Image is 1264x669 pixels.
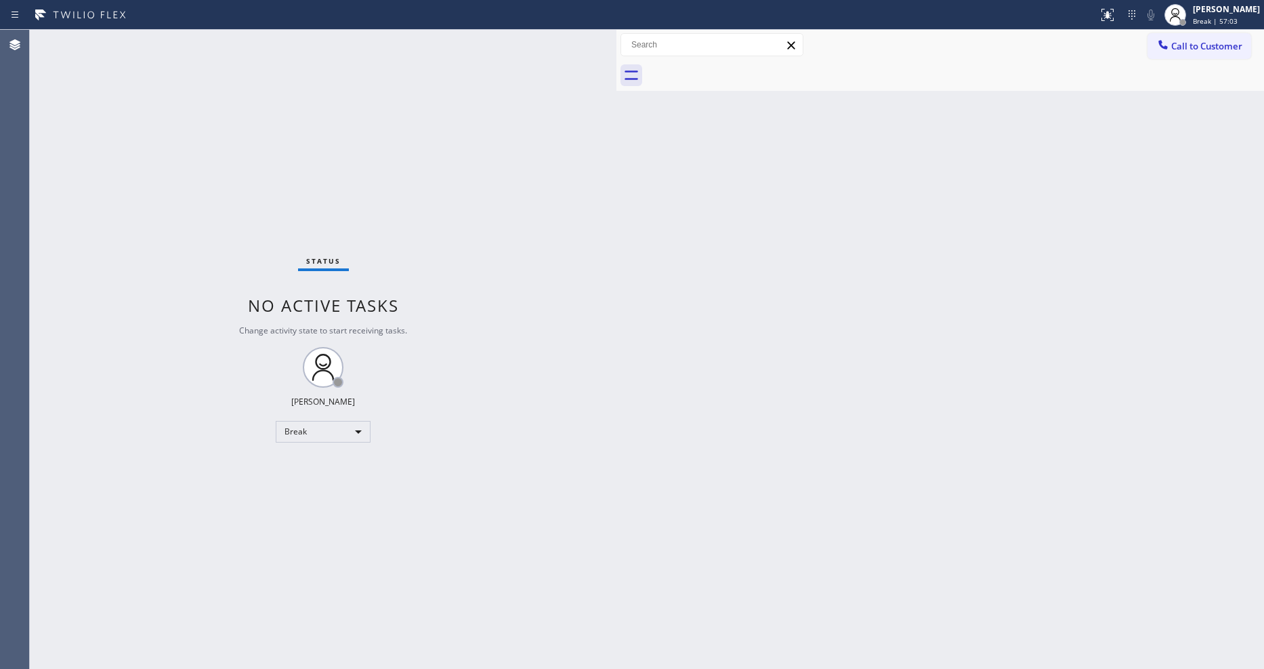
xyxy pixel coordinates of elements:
[239,325,407,336] span: Change activity state to start receiving tasks.
[1193,16,1238,26] span: Break | 57:03
[1141,5,1160,24] button: Mute
[306,256,341,266] span: Status
[1171,40,1242,52] span: Call to Customer
[248,294,399,317] span: No active tasks
[1147,33,1251,59] button: Call to Customer
[291,396,355,407] div: [PERSON_NAME]
[621,34,803,56] input: Search
[276,421,371,443] div: Break
[1193,3,1260,15] div: [PERSON_NAME]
